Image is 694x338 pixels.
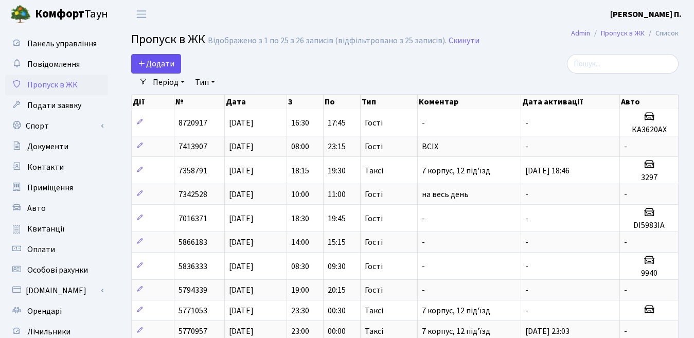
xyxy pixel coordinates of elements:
[179,237,207,248] span: 5866183
[10,4,31,25] img: logo.png
[229,326,254,337] span: [DATE]
[229,261,254,272] span: [DATE]
[525,165,570,176] span: [DATE] 18:46
[525,213,528,224] span: -
[328,117,346,129] span: 17:45
[5,116,108,136] a: Спорт
[525,117,528,129] span: -
[131,54,181,74] a: Додати
[620,95,679,109] th: Авто
[328,165,346,176] span: 19:30
[179,189,207,200] span: 7342528
[328,261,346,272] span: 09:30
[27,182,73,193] span: Приміщення
[567,54,679,74] input: Пошук...
[422,165,490,176] span: 7 корпус, 12 під'їзд
[5,136,108,157] a: Документи
[328,237,346,248] span: 15:15
[27,79,78,91] span: Пропуск в ЖК
[365,286,383,294] span: Гості
[645,28,679,39] li: Список
[5,198,108,219] a: Авто
[525,326,570,337] span: [DATE] 23:03
[5,33,108,54] a: Панель управління
[365,119,383,127] span: Гості
[27,141,68,152] span: Документи
[229,141,254,152] span: [DATE]
[27,162,64,173] span: Контакти
[5,280,108,301] a: [DOMAIN_NAME]
[365,167,383,175] span: Таксі
[291,117,309,129] span: 16:30
[5,75,108,95] a: Пропуск в ЖК
[138,58,174,69] span: Додати
[610,9,682,20] b: [PERSON_NAME] П.
[365,238,383,246] span: Гості
[525,284,528,296] span: -
[229,117,254,129] span: [DATE]
[129,6,154,23] button: Переключити навігацію
[5,260,108,280] a: Особові рахунки
[5,157,108,177] a: Контакти
[521,95,620,109] th: Дата активації
[365,190,383,199] span: Гості
[525,189,528,200] span: -
[525,261,528,272] span: -
[365,307,383,315] span: Таксі
[179,284,207,296] span: 5794339
[149,74,189,91] a: Період
[422,141,438,152] span: ВСІХ
[179,261,207,272] span: 5836333
[5,54,108,75] a: Повідомлення
[179,117,207,129] span: 8720917
[229,213,254,224] span: [DATE]
[131,30,205,48] span: Пропуск в ЖК
[422,117,425,129] span: -
[5,177,108,198] a: Приміщення
[601,28,645,39] a: Пропуск в ЖК
[328,141,346,152] span: 23:15
[27,264,88,276] span: Особові рахунки
[624,221,674,230] h5: DI5983IA
[422,261,425,272] span: -
[291,261,309,272] span: 08:30
[610,8,682,21] a: [PERSON_NAME] П.
[291,284,309,296] span: 19:00
[229,284,254,296] span: [DATE]
[291,165,309,176] span: 18:15
[179,305,207,316] span: 5771053
[525,237,528,248] span: -
[365,327,383,335] span: Таксі
[571,28,590,39] a: Admin
[422,189,469,200] span: на весь день
[291,213,309,224] span: 18:30
[27,326,70,337] span: Лічильники
[422,213,425,224] span: -
[5,301,108,322] a: Орендарі
[291,141,309,152] span: 08:00
[624,284,627,296] span: -
[328,284,346,296] span: 20:15
[174,95,225,109] th: №
[27,59,80,70] span: Повідомлення
[361,95,418,109] th: Тип
[229,237,254,248] span: [DATE]
[328,305,346,316] span: 00:30
[179,141,207,152] span: 7413907
[365,262,383,271] span: Гості
[132,95,174,109] th: Дії
[624,326,627,337] span: -
[225,95,287,109] th: Дата
[291,189,309,200] span: 10:00
[27,203,46,214] span: Авто
[624,141,627,152] span: -
[624,173,674,183] h5: 3297
[624,189,627,200] span: -
[179,165,207,176] span: 7358791
[229,305,254,316] span: [DATE]
[5,219,108,239] a: Квитанції
[422,305,490,316] span: 7 корпус, 12 під'їзд
[291,305,309,316] span: 23:30
[229,165,254,176] span: [DATE]
[208,36,447,46] div: Відображено з 1 по 25 з 26 записів (відфільтровано з 25 записів).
